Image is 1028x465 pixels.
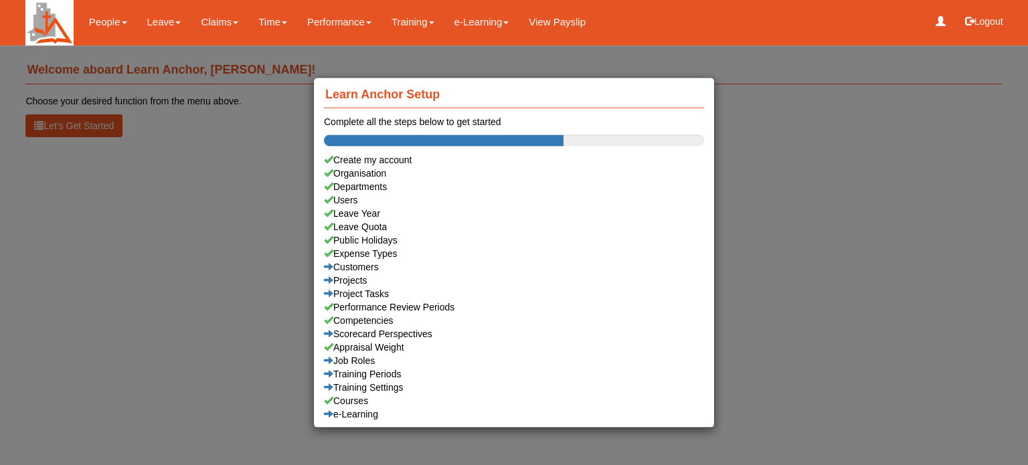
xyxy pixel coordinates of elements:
a: Job Roles [324,354,704,367]
a: Courses [324,394,704,407]
a: Projects [324,274,704,287]
div: Create my account [324,153,704,167]
a: Departments [324,180,704,193]
a: Users [324,193,704,207]
a: Competencies [324,314,704,327]
a: Leave Year [324,207,704,220]
a: Organisation [324,167,704,180]
a: Scorecard Perspectives [324,327,704,341]
a: Public Holidays [324,234,704,247]
a: Training Settings [324,381,704,394]
div: Complete all the steps below to get started [324,115,704,128]
a: Leave Quota [324,220,704,234]
h4: Learn Anchor Setup [324,81,704,108]
a: Appraisal Weight [324,341,704,354]
a: Training Periods [324,367,704,381]
a: Customers [324,260,704,274]
a: e-Learning [324,407,704,421]
a: Expense Types [324,247,704,260]
a: Project Tasks [324,287,704,300]
a: Performance Review Periods [324,300,704,314]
